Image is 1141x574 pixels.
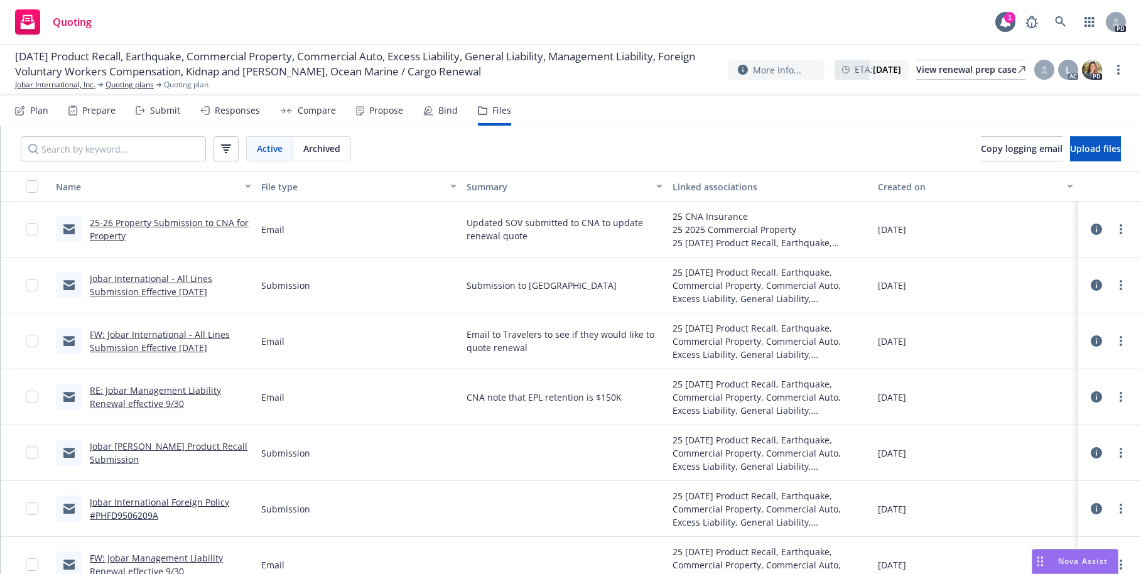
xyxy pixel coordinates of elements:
img: photo [1082,60,1102,80]
div: 25 [DATE] Product Recall, Earthquake, Commercial Property, Commercial Auto, Excess Liability, Gen... [673,322,868,361]
span: Updated SOV submitted to CNA to update renewal quote [467,216,662,242]
div: File type [261,180,443,193]
strong: [DATE] [873,63,901,75]
span: Submission to [GEOGRAPHIC_DATA] [467,279,617,292]
span: Email [261,335,284,348]
button: File type [256,171,462,202]
span: Email [261,223,284,236]
span: [DATE] Product Recall, Earthquake, Commercial Property, Commercial Auto, Excess Liability, Genera... [15,49,718,79]
span: More info... [753,63,801,77]
div: Compare [298,106,336,116]
a: Jobar [PERSON_NAME] Product Recall Submission [90,440,247,465]
div: Linked associations [673,180,868,193]
div: Submit [150,106,180,116]
a: more [1113,445,1128,460]
div: 25 CNA Insurance [673,210,868,223]
input: Toggle Row Selected [26,558,38,571]
div: 25 [DATE] Product Recall, Earthquake, Commercial Property, Commercial Auto, Excess Liability, Gen... [673,489,868,529]
a: more [1113,501,1128,516]
div: Propose [369,106,403,116]
span: Upload files [1070,143,1121,154]
a: more [1113,389,1128,404]
button: Upload files [1070,136,1121,161]
a: Switch app [1077,9,1102,35]
span: [DATE] [878,279,906,292]
button: Copy logging email [981,136,1063,161]
span: [DATE] [878,558,906,571]
span: Quoting [53,17,92,27]
span: Quoting plan [164,79,208,90]
div: Bind [438,106,458,116]
span: CNA note that EPL retention is $150K [467,391,622,404]
input: Toggle Row Selected [26,223,38,236]
div: Name [56,180,237,193]
a: Report a Bug [1019,9,1044,35]
button: More info... [728,60,825,80]
input: Toggle Row Selected [26,279,38,291]
a: more [1113,333,1128,349]
div: Files [492,106,511,116]
span: ETA : [855,63,901,76]
div: Summary [467,180,648,193]
input: Toggle Row Selected [26,391,38,403]
a: RE: Jobar Management Liability Renewal effective 9/30 [90,384,221,409]
div: Plan [30,106,48,116]
span: Archived [303,142,340,155]
input: Toggle Row Selected [26,447,38,459]
span: Submission [261,279,310,292]
button: Linked associations [668,171,873,202]
a: Jobar International Foreign Policy #PHFD9506209A [90,496,229,521]
span: Email to Travelers to see if they would like to quote renewal [467,328,662,354]
div: Drag to move [1032,550,1048,573]
span: Active [257,142,283,155]
div: Prepare [82,106,116,116]
span: L [1066,63,1071,77]
div: 25 [DATE] Product Recall, Earthquake, Commercial Property, Commercial Auto, Excess Liability, Gen... [673,377,868,417]
div: 25 [DATE] Product Recall, Earthquake, Commercial Property, Commercial Auto, Excess Liability, Gen... [673,236,868,249]
a: Jobar International, Inc. [15,79,95,90]
a: Quoting plans [105,79,154,90]
span: [DATE] [878,391,906,404]
div: Created on [878,180,1059,193]
button: Created on [873,171,1078,202]
div: 25 2025 Commercial Property [673,223,868,236]
span: Submission [261,502,310,516]
span: Email [261,558,284,571]
a: more [1111,62,1126,77]
input: Toggle Row Selected [26,502,38,515]
div: View renewal prep case [916,60,1025,79]
span: Nova Assist [1058,556,1108,566]
button: Nova Assist [1032,549,1118,574]
button: Summary [462,171,667,202]
span: [DATE] [878,502,906,516]
a: Quoting [10,4,97,40]
input: Search by keyword... [21,136,206,161]
span: Submission [261,447,310,460]
a: more [1113,557,1128,572]
a: more [1113,222,1128,237]
div: 25 [DATE] Product Recall, Earthquake, Commercial Property, Commercial Auto, Excess Liability, Gen... [673,266,868,305]
input: Select all [26,180,38,193]
button: Name [51,171,256,202]
span: [DATE] [878,335,906,348]
div: 1 [1004,12,1015,23]
span: Email [261,391,284,404]
a: Search [1048,9,1073,35]
a: Jobar International - All Lines Submission Effective [DATE] [90,273,212,298]
div: 25 [DATE] Product Recall, Earthquake, Commercial Property, Commercial Auto, Excess Liability, Gen... [673,433,868,473]
input: Toggle Row Selected [26,335,38,347]
a: View renewal prep case [916,60,1025,80]
a: FW: Jobar International - All Lines Submission Effective [DATE] [90,328,230,354]
div: Responses [215,106,260,116]
span: Copy logging email [981,143,1063,154]
a: more [1113,278,1128,293]
span: [DATE] [878,223,906,236]
span: [DATE] [878,447,906,460]
a: 25-26 Property Submission to CNA for Property [90,217,249,242]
